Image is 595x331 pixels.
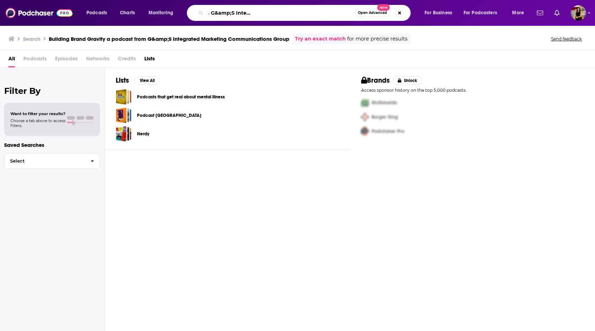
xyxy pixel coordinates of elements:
a: Charts [115,7,139,18]
button: Select [4,153,100,169]
a: Podcasts that get real about mental illness [137,93,225,101]
a: Nerdy [137,130,149,138]
span: Charts [120,8,135,18]
h3: Search [23,36,40,42]
p: Saved Searches [4,142,100,148]
button: Show profile menu [571,5,586,21]
span: Choose a tab above to access filters. [10,118,66,128]
input: Search podcasts, credits, & more... [206,7,355,18]
span: Credits [118,53,136,67]
button: open menu [420,7,461,18]
span: for more precise results [347,35,407,43]
a: Show notifications dropdown [551,7,562,19]
a: Nerdy [116,126,131,142]
h2: Brands [361,76,390,85]
button: open menu [507,7,533,18]
span: For Podcasters [464,8,497,18]
span: More [512,8,524,18]
span: Open Advanced [358,11,387,15]
a: All [8,53,15,67]
span: Podchaser Pro [372,128,404,134]
button: Send feedback [549,36,584,42]
button: open menu [82,7,116,18]
button: View All [135,76,160,85]
img: First Pro Logo [358,96,372,110]
a: ListsView All [116,76,160,85]
span: Burger King [372,114,398,120]
img: User Profile [571,5,586,21]
a: Podcasts that get real about mental illness [116,89,131,105]
button: Open AdvancedNew [355,9,390,17]
span: Select [5,159,85,163]
img: Second Pro Logo [358,110,372,124]
a: Show notifications dropdown [534,7,546,19]
a: Podcast [GEOGRAPHIC_DATA] [137,112,201,119]
span: For Business [425,8,452,18]
span: Monitoring [148,8,173,18]
h3: Building Brand Gravity a podcast from G&amp;S Integrated Marketing Communications Group [49,36,289,42]
span: Episodes [55,53,78,67]
div: Search podcasts, credits, & more... [193,5,417,21]
span: Want to filter your results? [10,111,66,116]
h2: Filter By [4,86,100,96]
h2: Lists [116,76,129,85]
span: Podcasts [86,8,107,18]
button: Unlock [392,76,422,85]
button: open menu [459,7,507,18]
span: Logged in as cassey [571,5,586,21]
span: Podcasts [23,53,47,67]
p: Access sponsor history on the top 5,000 podcasts. [361,88,584,93]
span: Networks [86,53,109,67]
a: Podcast Barcelona [116,107,131,123]
img: Third Pro Logo [358,124,372,138]
span: McDonalds [372,100,397,106]
span: New [377,4,390,11]
a: Lists [144,53,155,67]
a: Try an exact match [295,35,346,43]
img: Podchaser - Follow, Share and Rate Podcasts [6,6,73,20]
button: open menu [144,7,182,18]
